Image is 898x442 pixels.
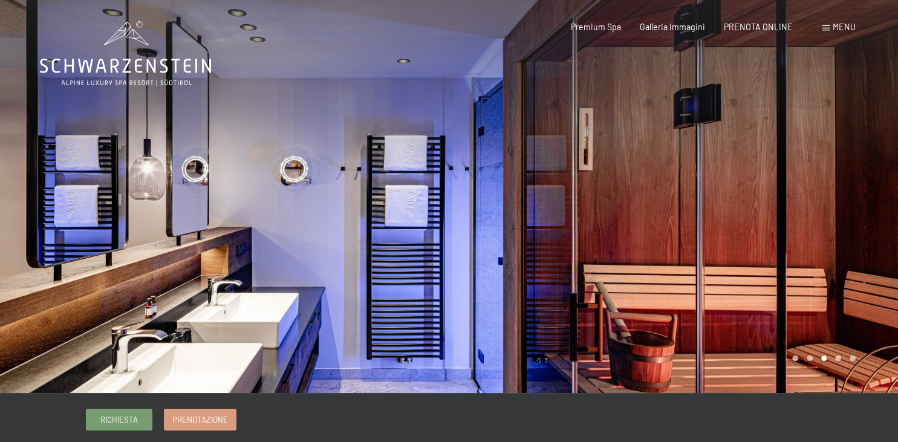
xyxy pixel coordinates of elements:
a: Richiesta [86,409,152,429]
a: PRENOTA ONLINE [724,22,793,32]
span: Prenotazione [172,414,227,425]
span: Menu [833,22,856,32]
a: Prenotazione [164,409,235,429]
span: Richiesta [100,414,138,425]
a: Premium Spa [571,22,621,32]
a: Galleria immagini [640,22,705,32]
